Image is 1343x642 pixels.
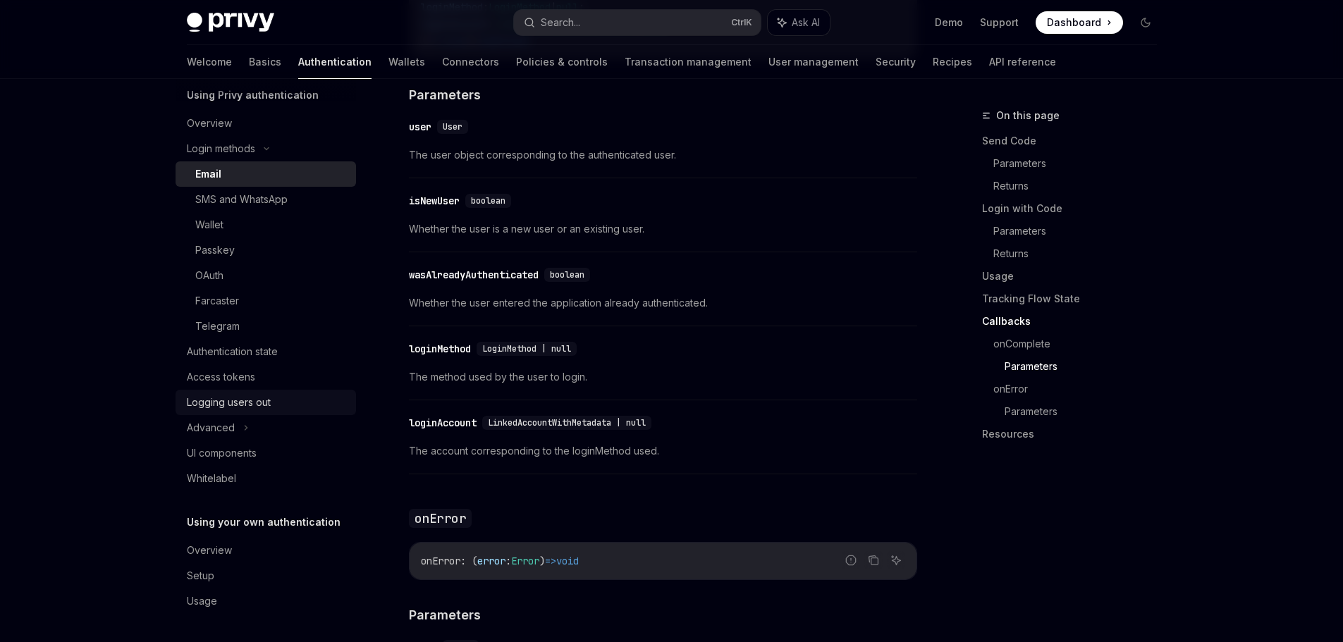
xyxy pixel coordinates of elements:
code: onError [409,509,472,528]
div: Telegram [195,318,240,335]
a: Transaction management [625,45,752,79]
span: Whether the user is a new user or an existing user. [409,221,917,237]
a: Basics [249,45,281,79]
div: Overview [187,542,232,559]
span: Ask AI [792,16,820,30]
a: Parameters [993,152,1168,175]
span: ) [539,555,545,567]
a: Telegram [176,314,356,339]
div: Whitelabel [187,470,236,487]
div: SMS and WhatsApp [195,191,288,208]
a: Returns [993,242,1168,265]
span: => [545,555,556,567]
button: Copy the contents from the code block [864,551,883,569]
div: Wallet [195,216,223,233]
a: Send Code [982,130,1168,152]
span: error [477,555,505,567]
span: void [556,555,579,567]
span: The user object corresponding to the authenticated user. [409,147,917,163]
a: Parameters [1005,400,1168,423]
a: Whitelabel [176,466,356,491]
a: Returns [993,175,1168,197]
span: onError [421,555,460,567]
a: Recipes [933,45,972,79]
span: Parameters [409,605,481,624]
a: OAuth [176,263,356,288]
a: Farcaster [176,288,356,314]
a: Demo [935,16,963,30]
a: API reference [989,45,1056,79]
a: Wallets [388,45,425,79]
a: Dashboard [1036,11,1123,34]
a: SMS and WhatsApp [176,187,356,212]
div: Email [195,166,221,183]
div: Authentication state [187,343,278,360]
a: Support [980,16,1019,30]
a: Access tokens [176,364,356,390]
span: : [505,555,511,567]
a: onError [993,378,1168,400]
a: Policies & controls [516,45,608,79]
a: Authentication state [176,339,356,364]
div: loginMethod [409,342,471,356]
img: dark logo [187,13,274,32]
button: Report incorrect code [842,551,860,569]
div: Login methods [187,140,255,157]
a: Login with Code [982,197,1168,220]
a: Resources [982,423,1168,445]
span: : ( [460,555,477,567]
span: Parameters [409,85,481,104]
a: Parameters [1005,355,1168,378]
span: LoginMethod | null [482,343,571,354]
div: Search... [541,14,580,31]
button: Search...CtrlK [514,10,761,35]
a: Setup [176,563,356,588]
a: Parameters [993,220,1168,242]
span: Whether the user entered the application already authenticated. [409,295,917,311]
div: Advanced [187,419,235,436]
a: Callbacks [982,310,1168,333]
span: User [443,121,462,132]
div: OAuth [195,267,223,284]
div: Overview [187,115,232,132]
a: Authentication [298,45,372,79]
div: Setup [187,567,214,584]
a: Usage [176,588,356,614]
a: UI components [176,440,356,466]
span: Error [511,555,539,567]
span: Dashboard [1047,16,1101,30]
a: onComplete [993,333,1168,355]
a: User management [768,45,859,79]
h5: Using your own authentication [187,514,341,531]
a: Connectors [442,45,499,79]
div: isNewUser [409,194,460,208]
span: Ctrl K [731,17,752,28]
span: boolean [550,269,584,280]
button: Ask AI [887,551,905,569]
div: Passkey [195,242,235,259]
button: Ask AI [768,10,830,35]
div: wasAlreadyAuthenticated [409,268,539,282]
a: Tracking Flow State [982,288,1168,310]
span: LinkedAccountWithMetadata | null [488,417,646,428]
a: Email [176,161,356,187]
div: loginAccount [409,416,477,430]
span: The method used by the user to login. [409,369,917,385]
a: Security [876,45,916,79]
div: UI components [187,445,257,462]
span: boolean [471,195,505,206]
a: Welcome [187,45,232,79]
span: The account corresponding to the loginMethod used. [409,443,917,459]
a: Wallet [176,212,356,237]
span: On this page [996,107,1060,124]
a: Passkey [176,237,356,263]
a: Usage [982,265,1168,288]
div: Access tokens [187,369,255,385]
a: Overview [176,538,356,563]
div: Logging users out [187,394,271,411]
button: Toggle dark mode [1134,11,1157,34]
a: Logging users out [176,390,356,415]
div: Farcaster [195,292,239,309]
div: Usage [187,593,217,610]
div: user [409,120,431,134]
